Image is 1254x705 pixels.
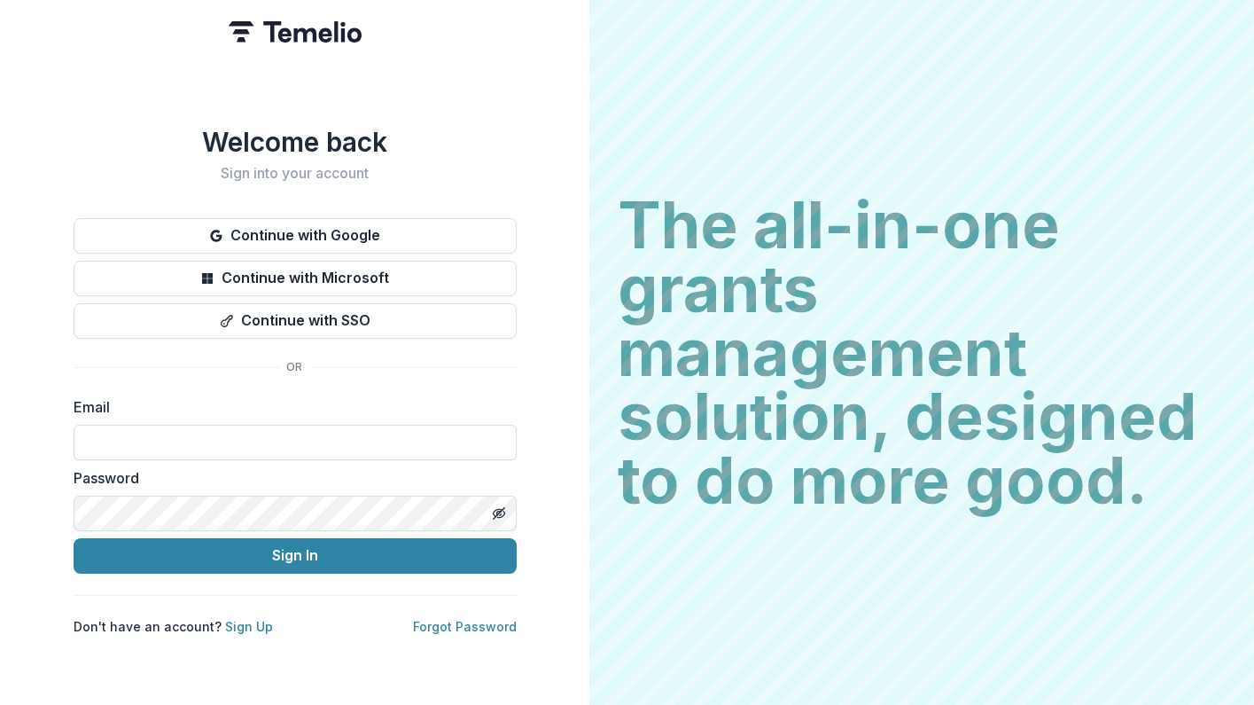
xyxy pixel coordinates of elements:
[485,499,513,528] button: Toggle password visibility
[74,261,517,296] button: Continue with Microsoft
[74,467,506,489] label: Password
[413,619,517,634] a: Forgot Password
[74,165,517,182] h2: Sign into your account
[74,396,506,418] label: Email
[74,303,517,339] button: Continue with SSO
[74,538,517,574] button: Sign In
[74,617,273,636] p: Don't have an account?
[74,218,517,254] button: Continue with Google
[225,619,273,634] a: Sign Up
[74,126,517,158] h1: Welcome back
[229,21,362,43] img: Temelio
